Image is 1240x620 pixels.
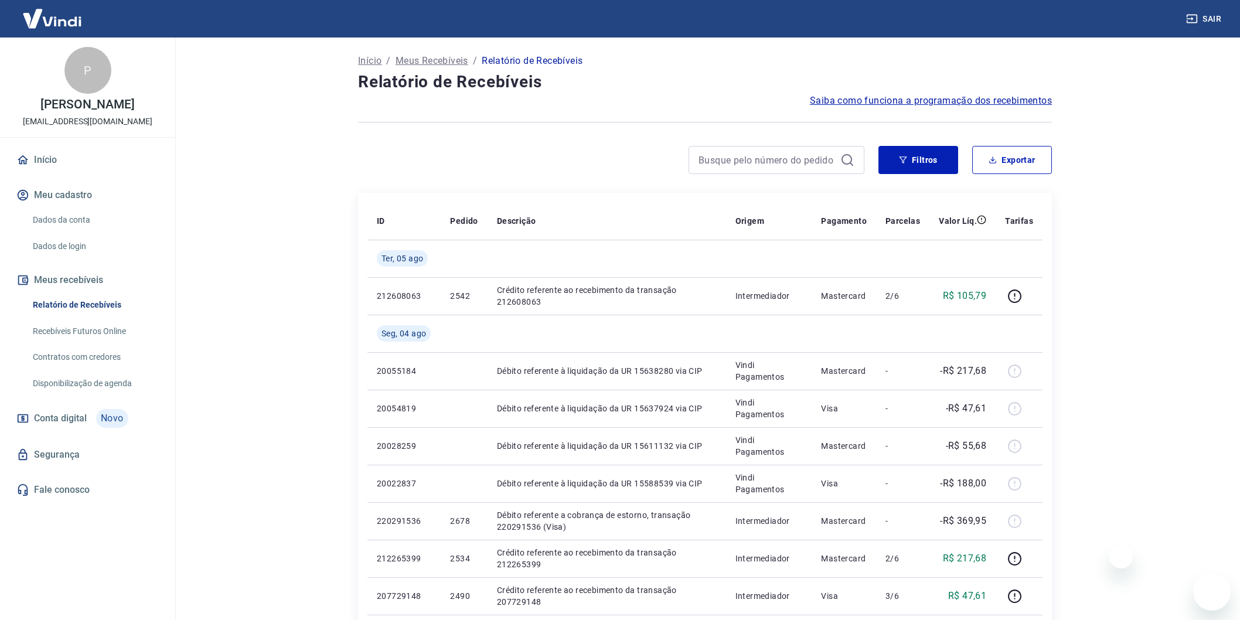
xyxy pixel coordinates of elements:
[28,208,161,232] a: Dados da conta
[1109,545,1133,568] iframe: Fechar mensagem
[885,290,920,302] p: 2/6
[821,590,867,602] p: Visa
[377,215,385,227] p: ID
[28,345,161,369] a: Contratos com credores
[14,267,161,293] button: Meus recebíveis
[821,440,867,452] p: Mastercard
[497,365,717,377] p: Débito referente à liquidação da UR 15638280 via CIP
[358,70,1052,94] h4: Relatório de Recebíveis
[735,215,764,227] p: Origem
[381,253,423,264] span: Ter, 05 ago
[497,403,717,414] p: Débito referente à liquidação da UR 15637924 via CIP
[34,410,87,427] span: Conta digital
[940,476,986,490] p: -R$ 188,00
[377,440,431,452] p: 20028259
[821,365,867,377] p: Mastercard
[377,590,431,602] p: 207729148
[699,151,836,169] input: Busque pelo número do pedido
[377,403,431,414] p: 20054819
[450,553,478,564] p: 2534
[943,551,987,566] p: R$ 217,68
[358,54,381,68] a: Início
[943,289,987,303] p: R$ 105,79
[386,54,390,68] p: /
[946,439,987,453] p: -R$ 55,68
[1193,573,1231,611] iframe: Botão para abrir a janela de mensagens
[377,553,431,564] p: 212265399
[821,515,867,527] p: Mastercard
[497,547,717,570] p: Crédito referente ao recebimento da transação 212265399
[28,234,161,258] a: Dados de login
[396,54,468,68] a: Meus Recebíveis
[1005,215,1033,227] p: Tarifas
[735,590,803,602] p: Intermediador
[450,215,478,227] p: Pedido
[735,515,803,527] p: Intermediador
[885,215,920,227] p: Parcelas
[735,553,803,564] p: Intermediador
[735,359,803,383] p: Vindi Pagamentos
[14,147,161,173] a: Início
[885,590,920,602] p: 3/6
[497,284,717,308] p: Crédito referente ao recebimento da transação 212608063
[946,401,987,415] p: -R$ 47,61
[878,146,958,174] button: Filtros
[377,478,431,489] p: 20022837
[497,509,717,533] p: Débito referente a cobrança de estorno, transação 220291536 (Visa)
[40,98,134,111] p: [PERSON_NAME]
[381,328,426,339] span: Seg, 04 ago
[377,365,431,377] p: 20055184
[497,440,717,452] p: Débito referente à liquidação da UR 15611132 via CIP
[821,403,867,414] p: Visa
[885,478,920,489] p: -
[377,290,431,302] p: 212608063
[497,215,536,227] p: Descrição
[885,440,920,452] p: -
[64,47,111,94] div: P
[14,1,90,36] img: Vindi
[940,514,986,528] p: -R$ 369,95
[28,319,161,343] a: Recebíveis Futuros Online
[482,54,582,68] p: Relatório de Recebíveis
[96,409,128,428] span: Novo
[821,215,867,227] p: Pagamento
[377,515,431,527] p: 220291536
[735,397,803,420] p: Vindi Pagamentos
[821,553,867,564] p: Mastercard
[450,590,478,602] p: 2490
[450,515,478,527] p: 2678
[885,403,920,414] p: -
[23,115,152,128] p: [EMAIL_ADDRESS][DOMAIN_NAME]
[14,442,161,468] a: Segurança
[821,478,867,489] p: Visa
[497,584,717,608] p: Crédito referente ao recebimento da transação 207729148
[735,434,803,458] p: Vindi Pagamentos
[28,372,161,396] a: Disponibilização de agenda
[885,553,920,564] p: 2/6
[14,404,161,432] a: Conta digitalNovo
[28,293,161,317] a: Relatório de Recebíveis
[939,215,977,227] p: Valor Líq.
[810,94,1052,108] a: Saiba como funciona a programação dos recebimentos
[735,290,803,302] p: Intermediador
[14,182,161,208] button: Meu cadastro
[948,589,986,603] p: R$ 47,61
[1184,8,1226,30] button: Sair
[972,146,1052,174] button: Exportar
[497,478,717,489] p: Débito referente à liquidação da UR 15588539 via CIP
[821,290,867,302] p: Mastercard
[885,515,920,527] p: -
[14,477,161,503] a: Fale conosco
[450,290,478,302] p: 2542
[735,472,803,495] p: Vindi Pagamentos
[940,364,986,378] p: -R$ 217,68
[473,54,477,68] p: /
[885,365,920,377] p: -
